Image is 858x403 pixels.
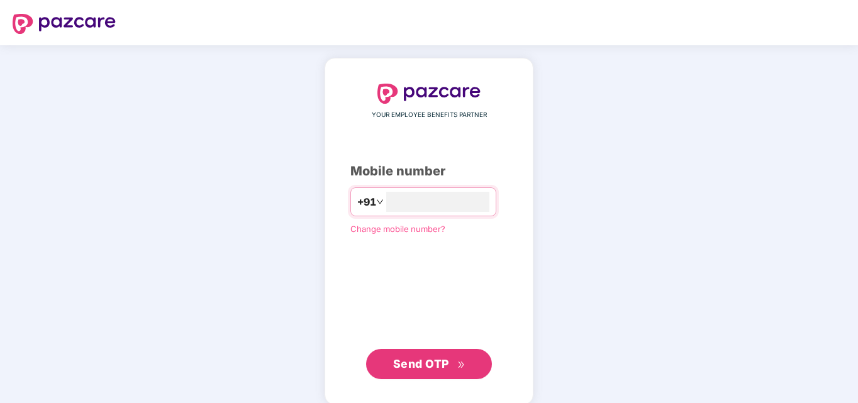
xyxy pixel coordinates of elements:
[350,224,445,234] a: Change mobile number?
[377,84,481,104] img: logo
[366,349,492,379] button: Send OTPdouble-right
[393,357,449,370] span: Send OTP
[357,194,376,210] span: +91
[13,14,116,34] img: logo
[457,361,465,369] span: double-right
[372,110,487,120] span: YOUR EMPLOYEE BENEFITS PARTNER
[376,198,384,206] span: down
[350,162,508,181] div: Mobile number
